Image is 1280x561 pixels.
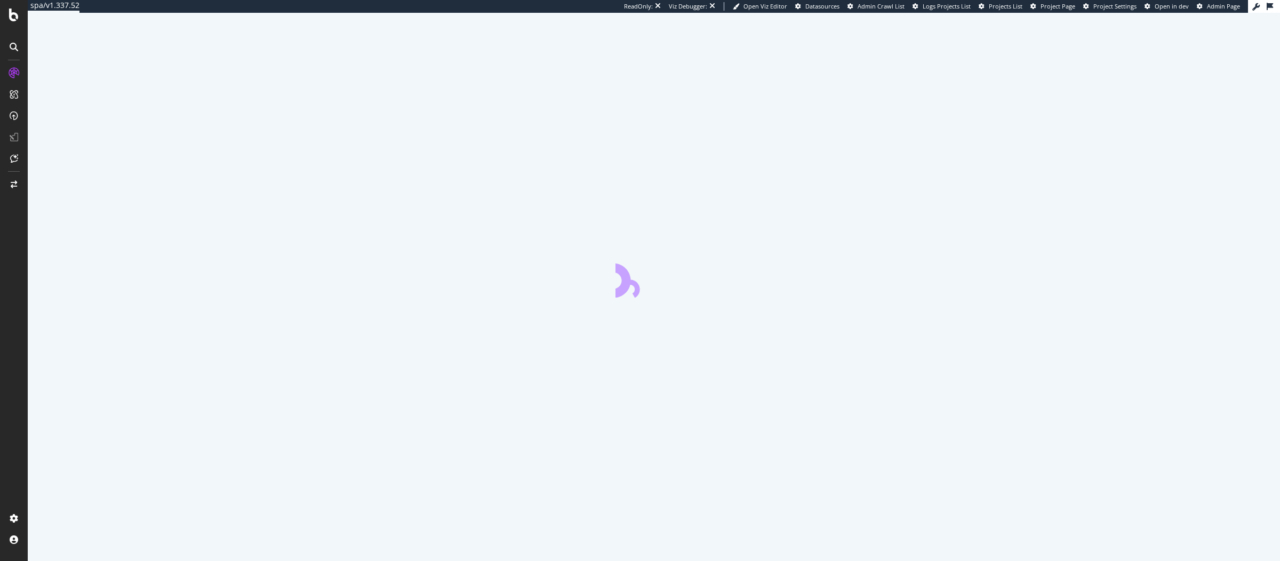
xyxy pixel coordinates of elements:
[1083,2,1137,11] a: Project Settings
[669,2,707,11] div: Viz Debugger:
[1041,2,1075,10] span: Project Page
[1197,2,1240,11] a: Admin Page
[1145,2,1189,11] a: Open in dev
[1155,2,1189,10] span: Open in dev
[1030,2,1075,11] a: Project Page
[847,2,905,11] a: Admin Crawl List
[1207,2,1240,10] span: Admin Page
[624,2,653,11] div: ReadOnly:
[733,2,787,11] a: Open Viz Editor
[923,2,971,10] span: Logs Projects List
[989,2,1022,10] span: Projects List
[795,2,839,11] a: Datasources
[743,2,787,10] span: Open Viz Editor
[805,2,839,10] span: Datasources
[615,259,692,298] div: animation
[1093,2,1137,10] span: Project Settings
[979,2,1022,11] a: Projects List
[858,2,905,10] span: Admin Crawl List
[913,2,971,11] a: Logs Projects List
